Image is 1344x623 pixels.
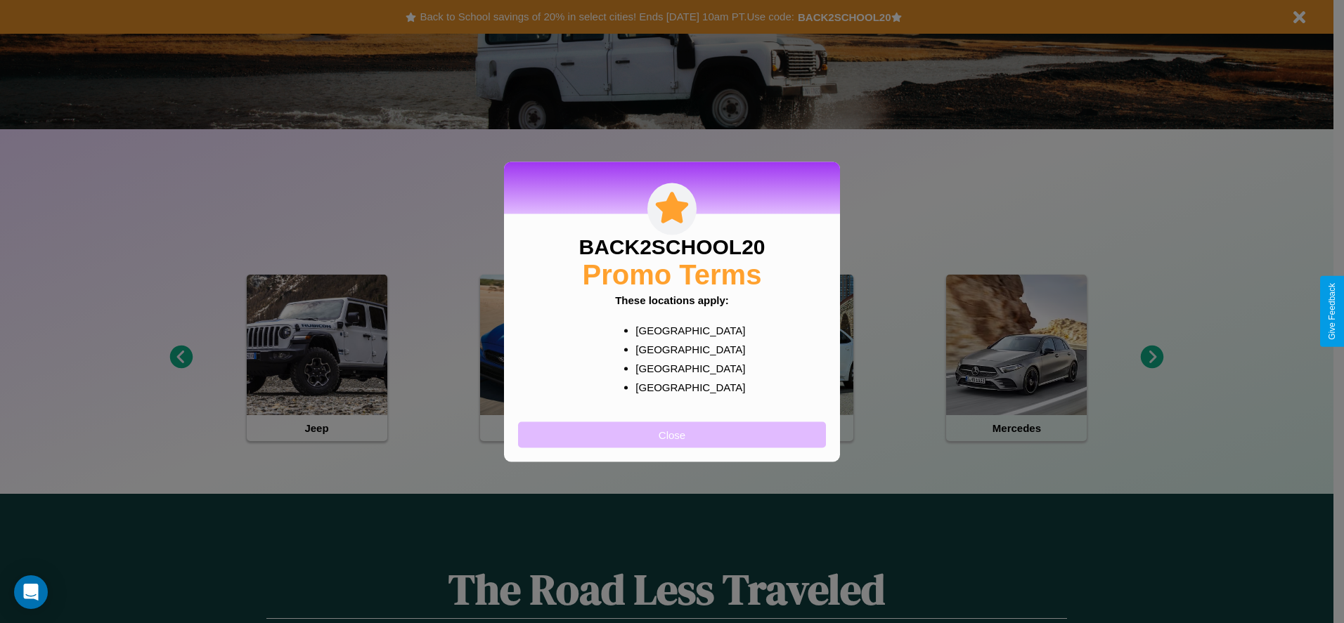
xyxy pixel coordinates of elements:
div: Open Intercom Messenger [14,575,48,609]
button: Close [518,421,826,447]
h2: Promo Terms [583,258,762,290]
p: [GEOGRAPHIC_DATA] [635,358,736,377]
b: These locations apply: [615,294,729,306]
p: [GEOGRAPHIC_DATA] [635,320,736,339]
h3: BACK2SCHOOL20 [579,235,765,258]
p: [GEOGRAPHIC_DATA] [635,377,736,396]
p: [GEOGRAPHIC_DATA] [635,339,736,358]
div: Give Feedback [1327,283,1337,340]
